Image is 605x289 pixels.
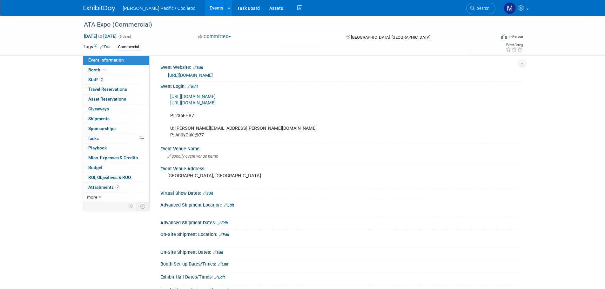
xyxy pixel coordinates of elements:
span: ROI, Objectives & ROO [88,175,131,180]
a: Edit [203,191,213,196]
a: [URL][DOMAIN_NAME] [170,94,216,99]
span: to [97,34,103,39]
a: Misc. Expenses & Credits [83,153,149,163]
a: Travel Reservations [83,85,149,94]
td: Tags [84,43,111,51]
div: Event Rating [506,43,523,47]
div: Event Venue Name: [160,144,522,152]
div: Virtual Show Dates: [160,188,522,197]
span: Specify event venue name [167,154,218,159]
a: Staff3 [83,75,149,85]
span: Misc. Expenses & Credits [88,155,138,160]
a: [URL][DOMAIN_NAME] [170,100,216,106]
img: ExhibitDay [84,5,115,12]
a: Edit [193,65,203,70]
div: Booth Set-up Dates/Times: [160,259,522,267]
a: Shipments [83,114,149,124]
a: Playbook [83,143,149,153]
span: 2 [115,185,120,189]
img: Marianne Siercke [504,2,516,14]
a: Tasks [83,134,149,143]
div: Event Website: [160,62,522,71]
div: Exhibit Hall Dates/Times: [160,272,522,280]
span: more [87,194,97,200]
span: Event Information [88,57,124,62]
a: Giveaways [83,104,149,114]
span: [GEOGRAPHIC_DATA], [GEOGRAPHIC_DATA] [351,35,430,40]
a: Edit [213,250,223,255]
td: Personalize Event Tab Strip [125,202,137,210]
a: more [83,193,149,202]
span: Giveaways [88,106,109,111]
div: Event Login: [160,82,522,90]
span: Staff [88,77,104,82]
a: Event Information [83,56,149,65]
span: Booth [88,67,108,72]
a: Edit [219,233,229,237]
div: Advanced Shipment Location: [160,200,522,208]
a: Budget [83,163,149,173]
div: Event Venue Address: [160,164,522,172]
span: [DATE] [DATE] [84,33,117,39]
span: Tasks [88,136,99,141]
img: Format-Inperson.png [501,34,507,39]
a: Edit [218,262,228,266]
a: Edit [218,221,228,225]
span: Asset Reservations [88,96,126,102]
span: (3 days) [118,35,131,39]
a: Edit [187,84,198,89]
div: On-Site Shipment Location: [160,230,522,238]
a: ROI, Objectives & ROO [83,173,149,182]
span: Search [475,6,489,11]
div: Advanced Shipment Dates: [160,218,522,226]
a: [URL][DOMAIN_NAME] [168,73,213,78]
a: Edit [100,45,111,49]
span: [PERSON_NAME] Pacific / Coolaroo [123,6,196,11]
td: Toggle Event Tabs [136,202,149,210]
div: ATA Expo (Commercial) [82,19,486,30]
div: Event Format [458,33,523,43]
pre: [GEOGRAPHIC_DATA], [GEOGRAPHIC_DATA] [167,173,304,179]
a: Search [466,3,495,14]
span: Travel Reservations [88,87,127,92]
span: Shipments [88,116,110,121]
i: Booth reservation complete [103,68,106,71]
a: Edit [214,275,225,279]
a: Asset Reservations [83,95,149,104]
div: On-Site Shipment Dates: [160,247,522,256]
span: Playbook [88,145,107,150]
div: In-Person [508,34,523,39]
span: Attachments [88,185,120,190]
span: 3 [99,77,104,82]
a: Sponsorships [83,124,149,134]
span: Sponsorships [88,126,116,131]
a: Edit [224,203,234,207]
div: Commercial [116,44,141,50]
button: Committed [196,33,233,40]
span: Budget [88,165,103,170]
div: P: 236EHB7 U: [PERSON_NAME][EMAIL_ADDRESS][PERSON_NAME][DOMAIN_NAME] P: AndyGale@77 [166,90,452,141]
a: Booth [83,65,149,75]
a: Attachments2 [83,183,149,192]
